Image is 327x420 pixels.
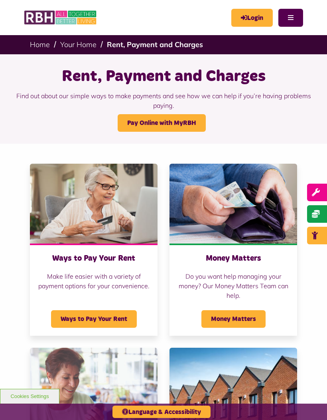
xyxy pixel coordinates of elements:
[177,253,289,263] h3: Money Matters
[291,384,327,420] iframe: Netcall Web Assistant for live chat
[169,164,297,336] a: Money Matters Do you want help managing your money? Our Money Matters Team can help. Money Matters
[201,310,266,328] span: Money Matters
[169,164,297,244] img: Money 1
[24,8,98,27] img: RBH
[60,40,97,49] a: Your Home
[51,310,137,328] span: Ways to Pay Your Rent
[118,114,206,132] a: Pay Online with MyRBH
[107,40,203,49] a: Rent, Payment and Charges
[38,271,150,291] p: Make life easier with a variety of payment options for your convenience.
[177,271,289,300] p: Do you want help managing your money? Our Money Matters Team can help.
[10,87,317,114] p: Find out about our simple ways to make payments and see how we can help if you’re having problems...
[30,164,158,336] a: Ways to Pay Your Rent Make life easier with a variety of payment options for your convenience. Wa...
[278,9,303,27] button: Navigation
[231,9,273,27] a: MyRBH
[30,164,158,244] img: Old Woman Paying Bills Online J745CDU
[38,253,150,263] h3: Ways to Pay Your Rent
[112,406,211,418] button: Language & Accessibility
[10,66,317,87] h1: Rent, Payment and Charges
[30,40,50,49] a: Home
